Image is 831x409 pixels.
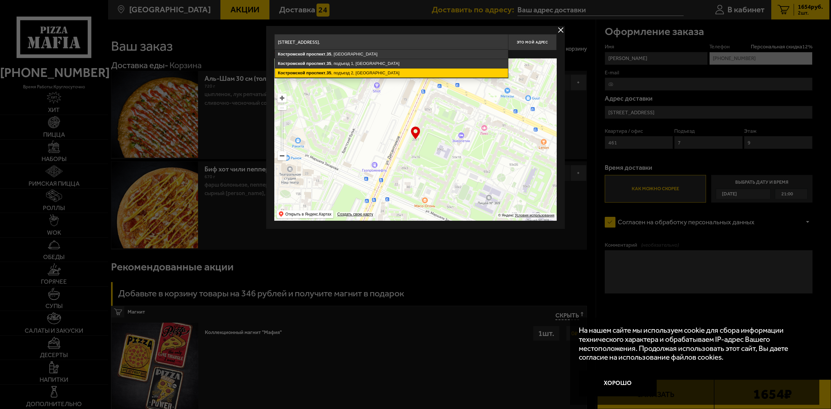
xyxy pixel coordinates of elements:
ymaps: 35 [327,52,331,56]
ymaps: , , [GEOGRAPHIC_DATA] [275,50,508,59]
input: Введите адрес доставки [274,34,508,50]
ymaps: проспект [306,61,326,66]
ymaps: 35 [327,70,331,75]
ymaps: Костромской [278,52,305,56]
a: Создать свою карту [336,212,374,217]
ymaps: , , подъезд 2, [GEOGRAPHIC_DATA] [275,68,508,78]
button: Это мой адрес [508,34,557,50]
ymaps: Открыть в Яндекс.Картах [285,210,331,218]
button: delivery type [557,26,565,34]
p: Укажите дом на карте или в поле ввода [274,52,366,57]
ymaps: , , подъезд 1, [GEOGRAPHIC_DATA] [275,59,508,68]
ymaps: проспект [306,70,326,75]
ymaps: Костромской [278,61,305,66]
ymaps: 35 [327,61,331,66]
ymaps: Костромской [278,70,305,75]
p: На нашем сайте мы используем cookie для сбора информации технического характера и обрабатываем IP... [579,326,807,362]
a: Условия использования [515,213,554,217]
ymaps: Открыть в Яндекс.Картах [277,210,333,218]
ymaps: проспект [306,52,326,56]
ymaps: © Яндекс [498,213,514,217]
button: Хорошо [579,370,657,396]
span: Это мой адрес [517,40,548,44]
